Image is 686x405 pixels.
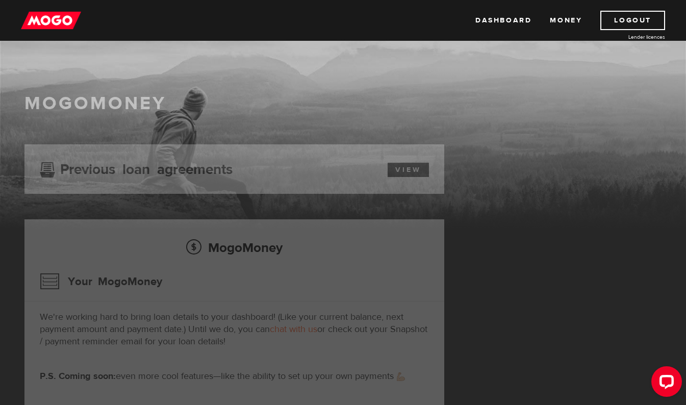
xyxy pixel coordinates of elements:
img: strong arm emoji [397,372,405,381]
img: mogo_logo-11ee424be714fa7cbb0f0f49df9e16ec.png [21,11,81,30]
h1: MogoMoney [24,93,662,114]
a: chat with us [270,323,317,335]
a: View [388,163,429,177]
iframe: LiveChat chat widget [643,362,686,405]
p: even more cool features—like the ability to set up your own payments [40,370,429,383]
h3: Your MogoMoney [40,268,162,295]
strong: P.S. Coming soon: [40,370,116,382]
h3: Previous loan agreements [40,161,233,174]
a: Lender licences [589,33,665,41]
a: Money [550,11,582,30]
h2: MogoMoney [40,237,429,258]
p: We're working hard to bring loan details to your dashboard! (Like your current balance, next paym... [40,311,429,348]
a: Logout [600,11,665,30]
a: Dashboard [475,11,531,30]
